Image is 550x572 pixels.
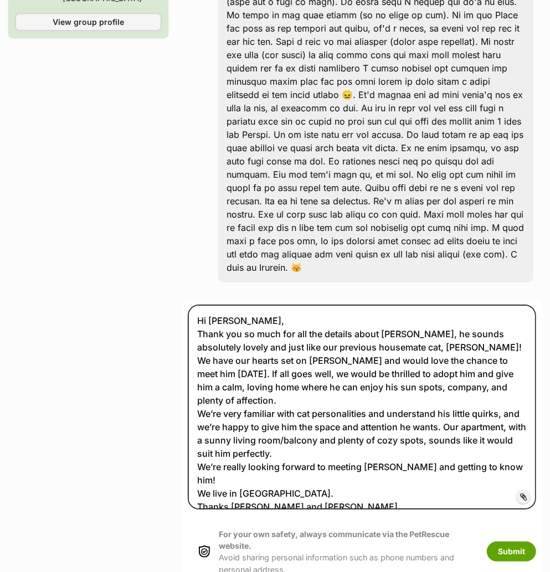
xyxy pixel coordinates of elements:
span: View group profile [53,16,124,28]
a: View group profile [15,13,162,31]
button: Submit [487,542,536,561]
strong: For your own safety, always communicate via the PetRescue website. [219,529,449,550]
